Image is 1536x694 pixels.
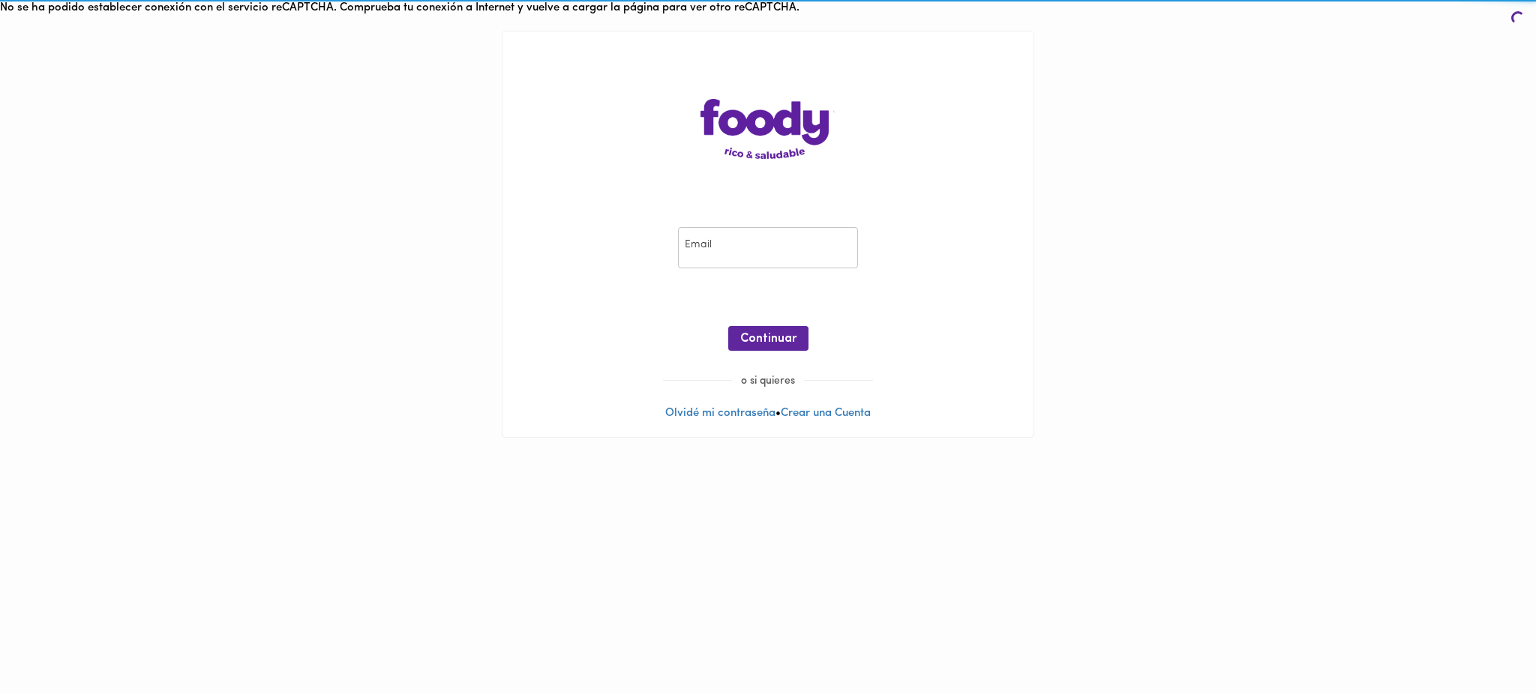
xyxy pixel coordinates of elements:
input: pepitoperez@gmail.com [678,227,858,268]
a: Crear una Cuenta [781,408,871,419]
img: logo-main-page.png [700,99,835,159]
button: Continuar [728,326,808,351]
div: • [502,31,1033,436]
iframe: Messagebird Livechat Widget [1449,607,1521,679]
span: Continuar [740,332,796,346]
span: o si quieres [732,375,804,387]
a: Olvidé mi contraseña [665,408,775,419]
